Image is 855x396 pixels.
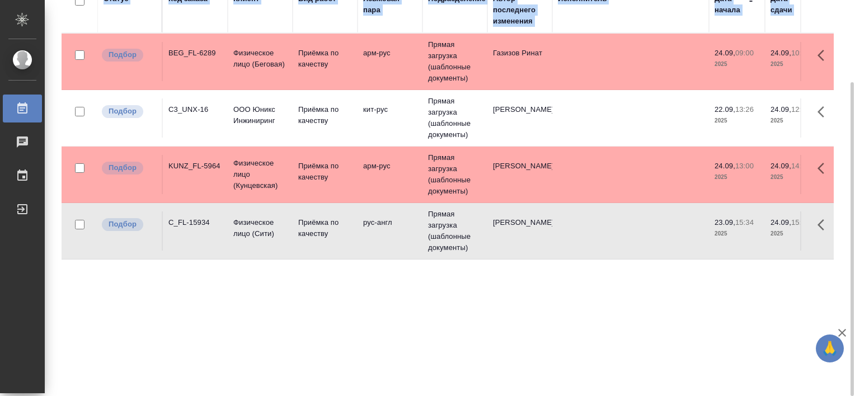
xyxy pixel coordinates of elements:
[735,218,754,227] p: 15:34
[715,115,759,126] p: 2025
[487,98,552,138] td: [PERSON_NAME]
[422,203,487,259] td: Прямая загрузка (шаблонные документы)
[715,49,735,57] p: 24.09,
[101,161,156,176] div: Можно подбирать исполнителей
[168,217,222,228] div: C_FL-15934
[735,162,754,170] p: 13:00
[771,49,791,57] p: 24.09,
[101,104,156,119] div: Можно подбирать исполнителей
[715,59,759,70] p: 2025
[298,161,352,183] p: Приёмка по качеству
[811,211,838,238] button: Здесь прячутся важные кнопки
[422,90,487,146] td: Прямая загрузка (шаблонные документы)
[771,105,791,114] p: 24.09,
[811,42,838,69] button: Здесь прячутся важные кнопки
[735,105,754,114] p: 13:26
[358,42,422,81] td: арм-рус
[233,158,287,191] p: Физическое лицо (Кунцевская)
[358,98,422,138] td: кит-рус
[168,161,222,172] div: KUNZ_FL-5964
[771,218,791,227] p: 24.09,
[109,219,137,230] p: Подбор
[487,42,552,81] td: Газизов Ринат
[109,49,137,60] p: Подбор
[715,228,759,239] p: 2025
[771,59,815,70] p: 2025
[233,48,287,70] p: Физическое лицо (Беговая)
[358,155,422,194] td: арм-рус
[791,49,810,57] p: 10:00
[233,217,287,239] p: Физическое лицо (Сити)
[791,162,810,170] p: 14:00
[487,155,552,194] td: [PERSON_NAME]
[298,217,352,239] p: Приёмка по качеству
[109,106,137,117] p: Подбор
[771,162,791,170] p: 24.09,
[715,162,735,170] p: 24.09,
[422,34,487,89] td: Прямая загрузка (шаблонные документы)
[168,104,222,115] div: C3_UNX-16
[168,48,222,59] div: BEG_FL-6289
[715,172,759,183] p: 2025
[101,48,156,63] div: Можно подбирать исполнителей
[422,147,487,202] td: Прямая загрузка (шаблонные документы)
[233,104,287,126] p: ООО Юникс Инжиниринг
[715,105,735,114] p: 22.09,
[298,48,352,70] p: Приёмка по качеству
[811,155,838,182] button: Здесь прячутся важные кнопки
[791,105,810,114] p: 12:00
[771,115,815,126] p: 2025
[358,211,422,251] td: рус-англ
[487,211,552,251] td: [PERSON_NAME]
[109,162,137,173] p: Подбор
[771,172,815,183] p: 2025
[816,334,844,362] button: 🙏
[735,49,754,57] p: 09:00
[715,218,735,227] p: 23.09,
[298,104,352,126] p: Приёмка по качеству
[771,228,815,239] p: 2025
[820,337,839,360] span: 🙏
[791,218,810,227] p: 15:00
